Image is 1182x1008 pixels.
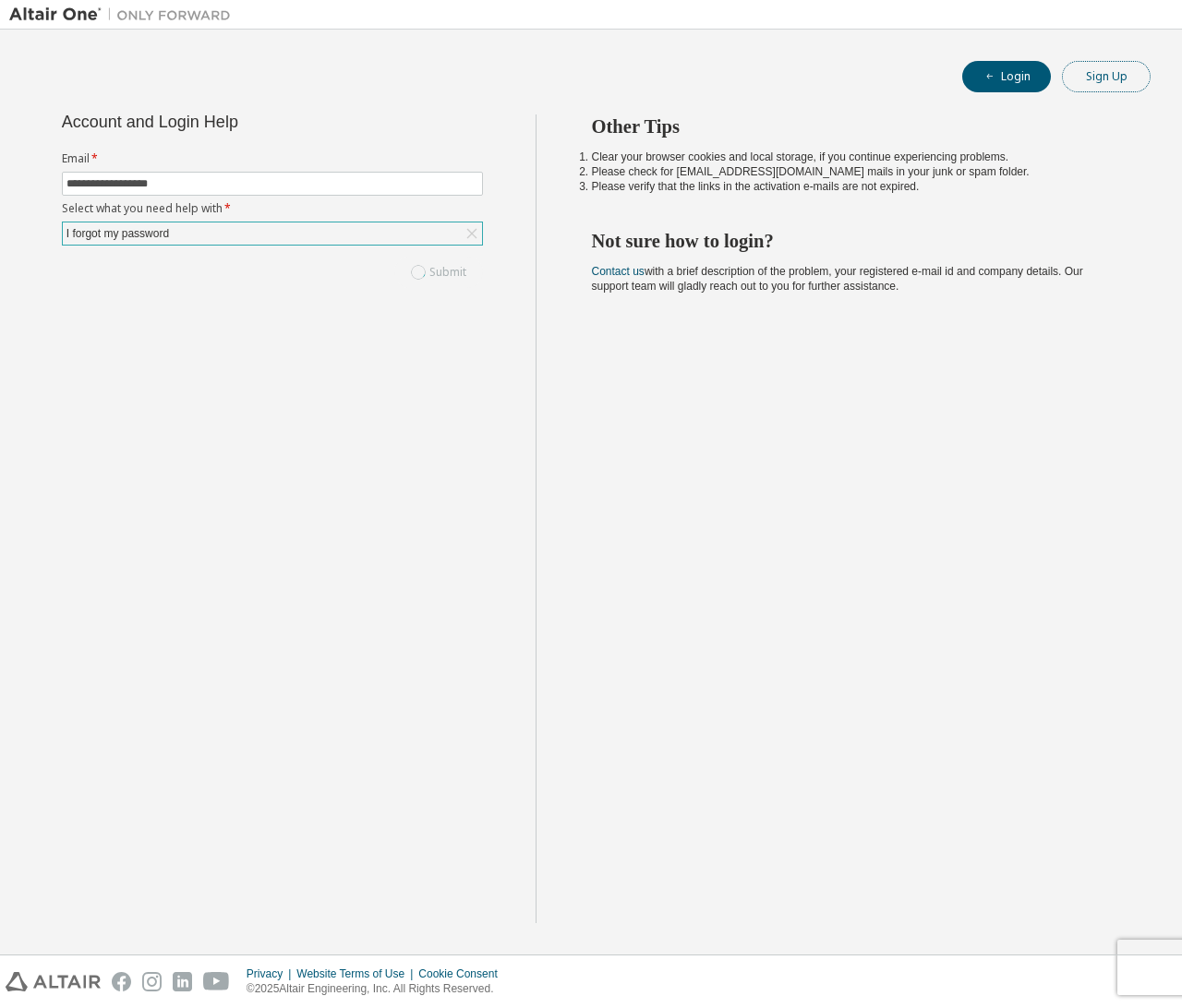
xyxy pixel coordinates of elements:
img: linkedin.svg [173,972,192,991]
label: Email [62,151,483,166]
li: Clear your browser cookies and local storage, if you continue experiencing problems. [592,150,1118,164]
li: Please verify that the links in the activation e-mails are not expired. [592,179,1118,194]
button: Sign Up [1062,61,1151,92]
img: facebook.svg [112,972,131,991]
a: Contact us [592,265,645,278]
div: Privacy [247,966,296,981]
span: with a brief description of the problem, your registered e-mail id and company details. Our suppo... [592,265,1083,293]
h2: Other Tips [592,114,1118,138]
label: Select what you need help with [62,201,483,216]
div: I forgot my password [63,222,482,245]
button: Login [962,61,1051,92]
img: youtube.svg [203,972,230,991]
img: altair_logo.svg [6,972,101,991]
div: Cookie Consent [418,966,508,981]
img: instagram.svg [142,972,162,991]
h2: Not sure how to login? [592,229,1118,253]
div: Website Terms of Use [296,966,418,981]
p: © 2025 Altair Engineering, Inc. All Rights Reserved. [247,981,509,997]
li: Please check for [EMAIL_ADDRESS][DOMAIN_NAME] mails in your junk or spam folder. [592,164,1118,179]
img: Altair One [9,6,240,24]
div: Account and Login Help [62,114,399,129]
div: I forgot my password [64,223,172,244]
